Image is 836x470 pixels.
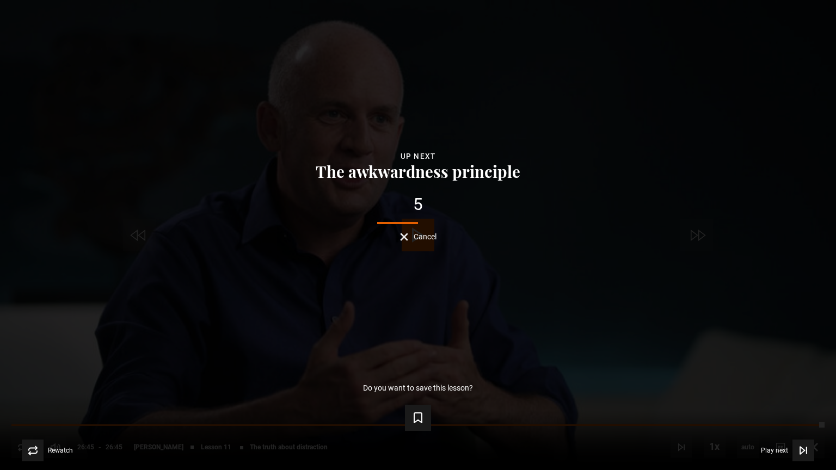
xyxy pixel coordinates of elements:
[22,440,73,461] button: Rewatch
[761,440,814,461] button: Play next
[414,233,437,240] span: Cancel
[761,447,788,454] span: Play next
[312,163,524,180] button: The awkwardness principle
[48,447,73,454] span: Rewatch
[363,384,473,392] p: Do you want to save this lesson?
[17,196,819,213] div: 5
[400,233,437,241] button: Cancel
[17,150,819,163] div: Up next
